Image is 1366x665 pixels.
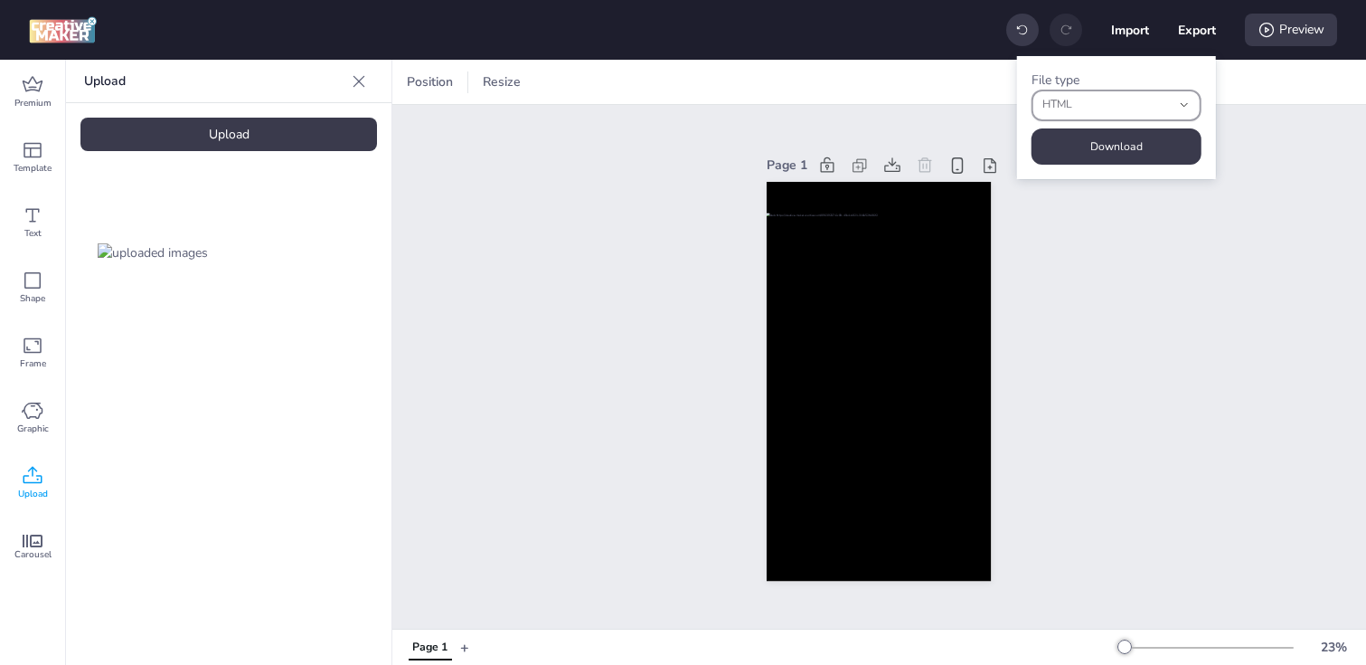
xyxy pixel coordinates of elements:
div: Tabs [400,632,460,663]
div: 23 % [1312,638,1355,657]
span: Template [14,161,52,176]
button: + [460,632,469,663]
img: uploaded images [98,243,208,262]
span: Position [403,72,457,91]
span: HTML [1042,97,1171,113]
label: File type [1032,71,1079,89]
span: Frame [20,356,46,371]
span: Carousel [14,547,52,562]
span: Text [24,226,42,241]
span: Upload [18,487,48,501]
span: Premium [14,96,52,110]
div: Preview [1245,14,1337,46]
div: Upload [80,118,377,151]
button: Export [1178,11,1216,49]
span: Graphic [17,422,49,436]
button: Download [1032,128,1201,165]
button: fileType [1032,90,1201,121]
p: Upload [84,60,344,103]
img: logo Creative Maker [29,16,97,43]
span: Resize [479,72,524,91]
button: Import [1111,11,1149,49]
div: Page 1 [412,640,447,656]
div: Page 1 [767,156,807,175]
span: Shape [20,291,45,306]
